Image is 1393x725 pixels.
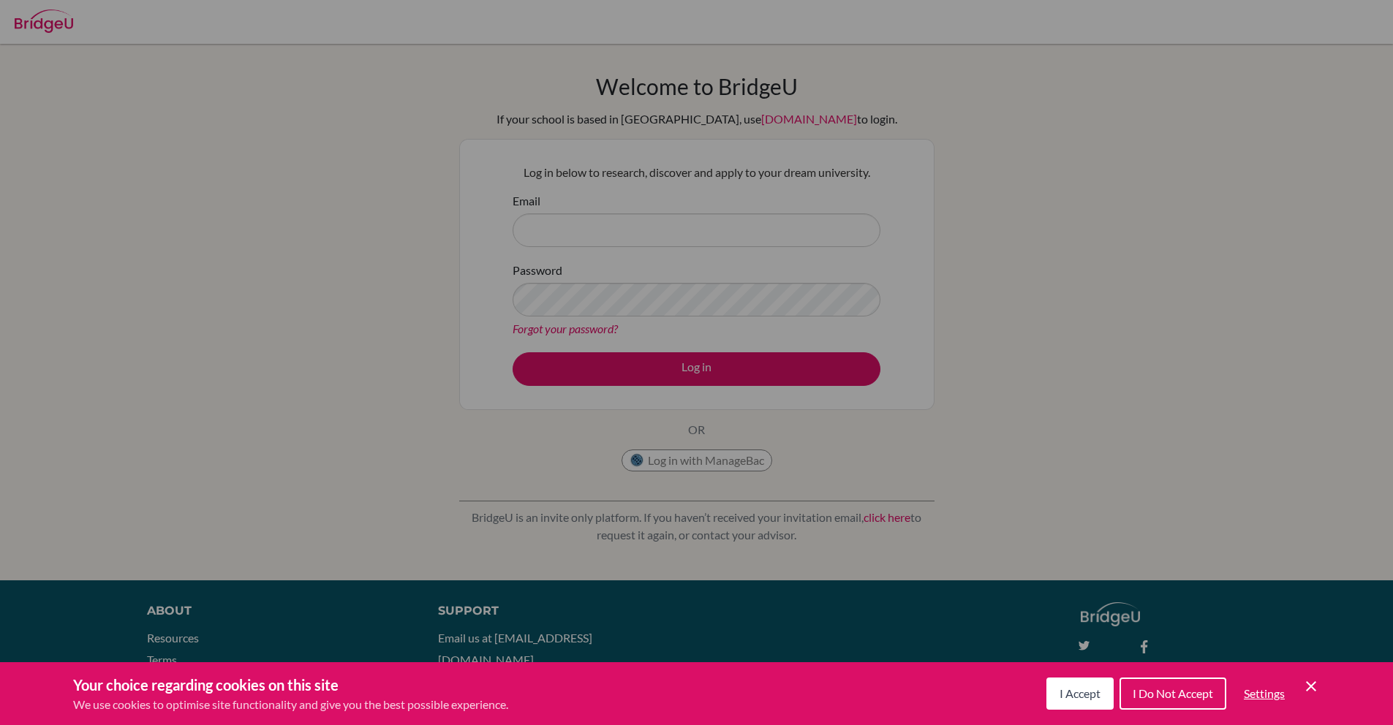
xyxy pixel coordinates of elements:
[1133,686,1213,700] span: I Do Not Accept
[1060,686,1101,700] span: I Accept
[1232,679,1296,708] button: Settings
[73,696,508,713] p: We use cookies to optimise site functionality and give you the best possible experience.
[1120,677,1226,710] button: I Do Not Accept
[1244,686,1285,700] span: Settings
[1302,677,1320,695] button: Save and close
[1046,677,1114,710] button: I Accept
[73,674,508,696] h3: Your choice regarding cookies on this site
